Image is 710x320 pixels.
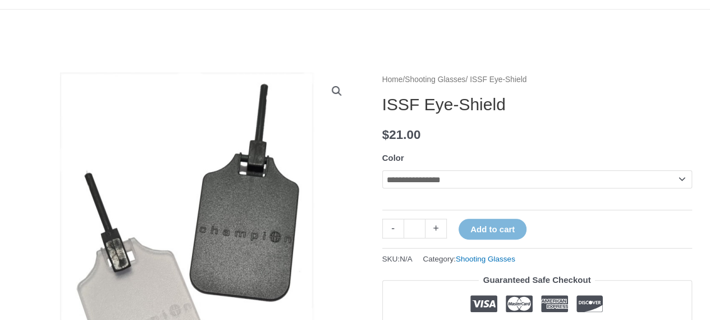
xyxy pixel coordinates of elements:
[456,255,515,263] a: Shooting Glasses
[382,252,413,266] span: SKU:
[382,128,421,142] bdi: 21.00
[382,153,404,163] label: Color
[382,94,692,115] h1: ISSF Eye-Shield
[382,128,390,142] span: $
[459,219,526,240] button: Add to cart
[400,255,413,263] span: N/A
[405,75,465,84] a: Shooting Glasses
[425,219,447,238] a: +
[404,219,425,238] input: Product quantity
[327,81,347,101] a: View full-screen image gallery
[382,75,403,84] a: Home
[382,219,404,238] a: -
[382,73,692,87] nav: Breadcrumb
[479,272,596,288] legend: Guaranteed Safe Checkout
[423,252,515,266] span: Category:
